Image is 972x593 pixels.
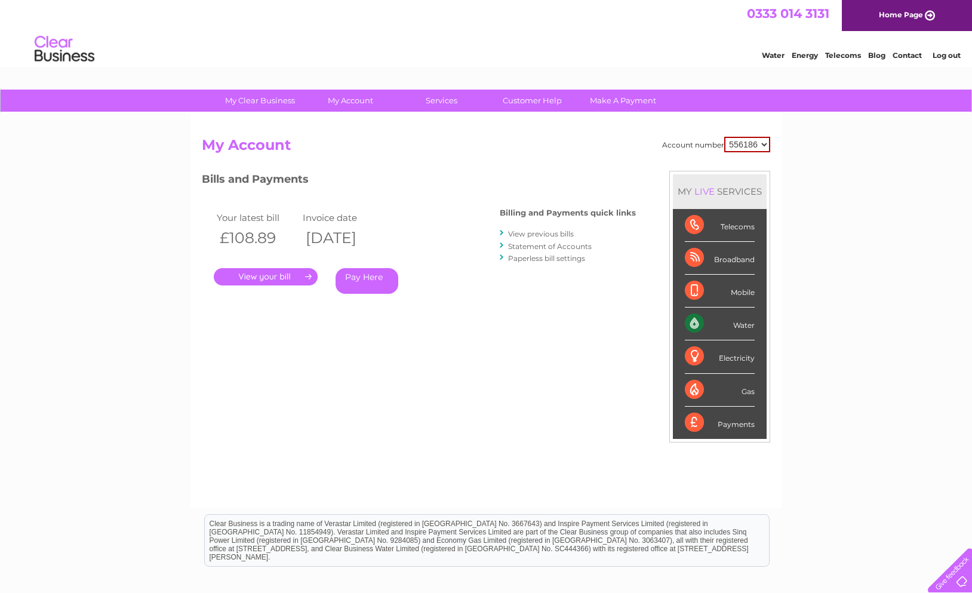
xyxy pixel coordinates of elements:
a: Log out [933,51,961,60]
h3: Bills and Payments [202,171,636,192]
a: Statement of Accounts [508,242,592,251]
div: LIVE [692,186,717,197]
a: My Clear Business [211,90,309,112]
div: Broadband [685,242,755,275]
img: logo.png [34,31,95,67]
th: £108.89 [214,226,300,250]
a: View previous bills [508,229,574,238]
h2: My Account [202,137,770,159]
h4: Billing and Payments quick links [500,208,636,217]
a: My Account [302,90,400,112]
a: Make A Payment [574,90,672,112]
a: Water [762,51,785,60]
a: Telecoms [825,51,861,60]
td: Invoice date [300,210,386,226]
div: Mobile [685,275,755,308]
td: Your latest bill [214,210,300,226]
th: [DATE] [300,226,386,250]
a: Paperless bill settings [508,254,585,263]
div: Electricity [685,340,755,373]
a: Services [392,90,491,112]
a: Customer Help [483,90,582,112]
a: 0333 014 3131 [747,6,829,21]
a: . [214,268,318,285]
div: MY SERVICES [673,174,767,208]
div: Gas [685,374,755,407]
div: Account number [662,137,770,152]
a: Pay Here [336,268,398,294]
div: Payments [685,407,755,439]
div: Clear Business is a trading name of Verastar Limited (registered in [GEOGRAPHIC_DATA] No. 3667643... [205,7,769,58]
a: Contact [893,51,922,60]
a: Blog [868,51,885,60]
div: Telecoms [685,209,755,242]
a: Energy [792,51,818,60]
div: Water [685,308,755,340]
